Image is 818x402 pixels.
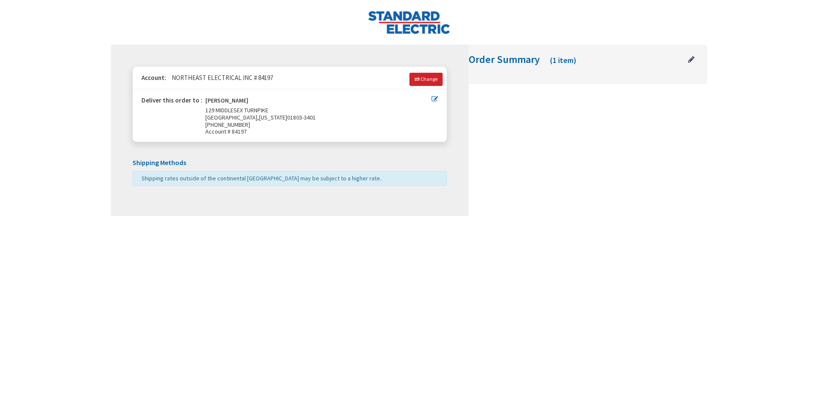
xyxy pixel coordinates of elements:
span: [US_STATE] [259,114,287,121]
span: Change [421,76,438,82]
span: (1 item) [550,55,576,65]
span: 01803-3401 [287,114,316,121]
span: 129 MIDDLESEX TURNPIKE [205,106,268,114]
a: Change [409,73,443,86]
strong: Deliver this order to : [141,96,202,104]
span: [GEOGRAPHIC_DATA], [205,114,259,121]
span: NORTHEAST ELECTRICAL INC # 84197 [167,74,273,82]
strong: Account: [141,74,166,82]
span: Account # 84197 [205,128,432,135]
span: Shipping rates outside of the continental [GEOGRAPHIC_DATA] may be subject to a higher rate. [141,174,381,182]
span: Order Summary [469,53,540,66]
h5: Shipping Methods [132,159,447,167]
span: [PHONE_NUMBER] [205,121,250,128]
strong: [PERSON_NAME] [205,97,248,107]
img: Standard Electric [368,11,451,34]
